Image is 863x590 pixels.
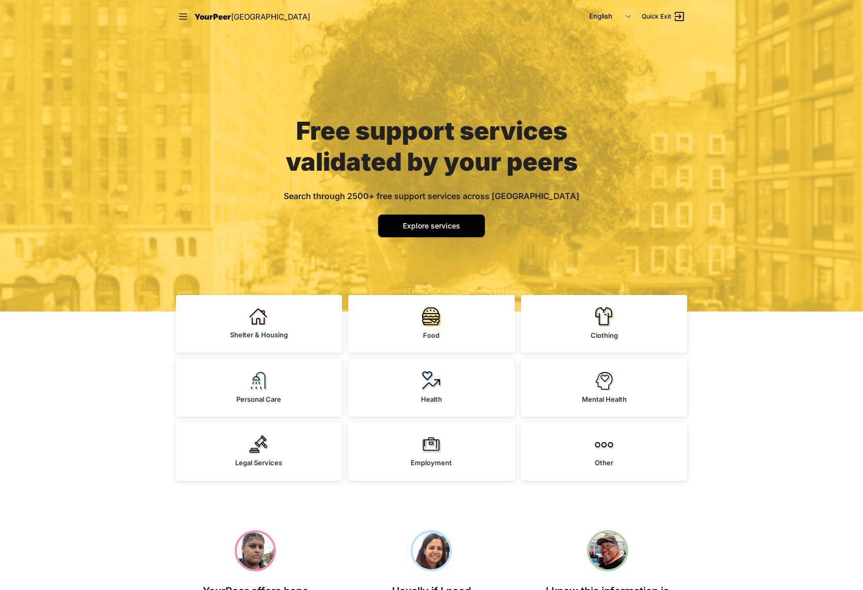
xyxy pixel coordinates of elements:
[521,295,688,353] a: Clothing
[236,395,281,403] span: Personal Care
[521,423,688,481] a: Other
[348,359,515,417] a: Health
[378,215,485,237] a: Explore services
[176,359,343,417] a: Personal Care
[235,458,282,467] span: Legal Services
[284,191,579,201] span: Search through 2500+ free support services across [GEOGRAPHIC_DATA]
[591,331,618,339] span: Clothing
[595,458,613,467] span: Other
[194,10,310,23] a: YourPeer[GEOGRAPHIC_DATA]
[423,331,439,339] span: Food
[230,331,288,339] span: Shelter & Housing
[521,359,688,417] a: Mental Health
[642,10,686,23] a: Quick Exit
[176,423,343,481] a: Legal Services
[582,395,627,403] span: Mental Health
[348,423,515,481] a: Employment
[286,116,578,177] span: Free support services validated by your peers
[231,12,310,22] span: [GEOGRAPHIC_DATA]
[421,395,442,403] span: Health
[403,221,460,230] span: Explore services
[194,12,231,22] span: YourPeer
[176,295,343,353] a: Shelter & Housing
[411,458,452,467] span: Employment
[348,295,515,353] a: Food
[642,12,671,21] span: Quick Exit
